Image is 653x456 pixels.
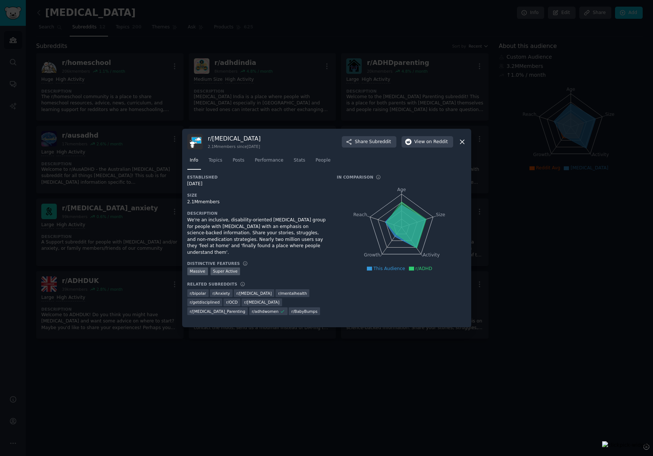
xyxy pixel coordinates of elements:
[187,181,327,187] div: [DATE]
[252,155,286,170] a: Performance
[187,211,327,216] h3: Description
[355,139,391,145] span: Share
[294,157,305,164] span: Stats
[187,281,237,287] h3: Related Subreddits
[423,253,440,258] tspan: Activity
[252,309,279,314] span: r/ adhdwomen
[190,309,246,314] span: r/ [MEDICAL_DATA]_Parenting
[255,157,284,164] span: Performance
[208,144,261,149] div: 2.1M members since [DATE]
[187,155,201,170] a: Info
[364,253,380,258] tspan: Growth
[187,199,327,205] div: 2.1M members
[244,300,279,305] span: r/ [MEDICAL_DATA]
[233,157,244,164] span: Posts
[291,309,317,314] span: r/ BabyBumps
[337,175,374,180] h3: In Comparison
[342,136,396,148] button: ShareSubreddit
[369,139,391,145] span: Subreddit
[190,300,220,305] span: r/ getdisciplined
[416,266,433,271] span: r/ADHD
[414,139,448,145] span: View
[426,139,448,145] span: on Reddit
[187,267,208,275] div: Massive
[187,134,203,149] img: ADHD
[190,291,206,296] span: r/ bipolar
[374,266,405,271] span: This Audience
[187,217,327,256] div: We're an inclusive, disability-oriented [MEDICAL_DATA] group for people with [MEDICAL_DATA] with ...
[190,157,198,164] span: Info
[397,187,406,192] tspan: Age
[316,157,331,164] span: People
[208,135,261,142] h3: r/ [MEDICAL_DATA]
[291,155,308,170] a: Stats
[187,193,327,198] h3: Size
[187,261,240,266] h3: Distinctive Features
[211,267,240,275] div: Super Active
[436,212,445,217] tspan: Size
[226,300,238,305] span: r/ OCD
[206,155,225,170] a: Topics
[313,155,333,170] a: People
[402,136,453,148] button: Viewon Reddit
[212,291,230,296] span: r/ Anxiety
[230,155,247,170] a: Posts
[209,157,222,164] span: Topics
[353,212,367,217] tspan: Reach
[187,175,327,180] h3: Established
[236,291,272,296] span: r/ [MEDICAL_DATA]
[278,291,307,296] span: r/ mentalhealth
